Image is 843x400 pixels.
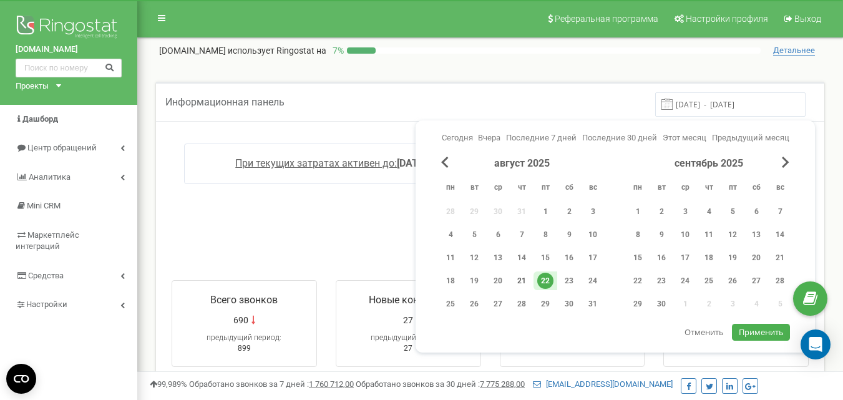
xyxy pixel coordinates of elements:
[228,46,326,56] span: использует Ringostat на
[561,203,577,220] div: 2
[581,225,605,244] div: вс 10 авг. 2025 г.
[210,294,278,306] span: Всего звонков
[514,296,530,312] div: 28
[626,248,650,267] div: пн 15 сент. 2025 г.
[801,329,831,359] div: Open Intercom Messenger
[582,133,657,142] span: Последние 30 дней
[486,271,510,290] div: ср 20 авг. 2025 г.
[699,179,718,198] abbr: четверг
[748,273,764,289] div: 27
[442,296,459,312] div: 25
[439,157,605,171] div: август 2025
[768,271,792,290] div: вс 28 сент. 2025 г.
[557,225,581,244] div: сб 9 авг. 2025 г.
[404,344,412,353] span: 27
[626,271,650,290] div: пн 22 сент. 2025 г.
[697,202,721,221] div: чт 4 сент. 2025 г.
[721,271,744,290] div: пт 26 сент. 2025 г.
[650,295,673,313] div: вт 30 сент. 2025 г.
[537,227,553,243] div: 8
[235,157,426,169] a: При текущих затратах активен до:[DATE]
[369,294,447,306] span: Новые контакты
[626,157,792,171] div: сентябрь 2025
[534,225,557,244] div: пт 8 авг. 2025 г.
[466,273,482,289] div: 19
[630,250,646,266] div: 15
[16,44,122,56] a: [DOMAIN_NAME]
[626,202,650,221] div: пн 1 сент. 2025 г.
[677,203,693,220] div: 3
[721,225,744,244] div: пт 12 сент. 2025 г.
[537,273,553,289] div: 22
[486,225,510,244] div: ср 6 авг. 2025 г.
[653,296,670,312] div: 30
[16,59,122,77] input: Поиск по номеру
[712,133,789,142] span: Предыдущий месяц
[724,227,741,243] div: 12
[673,202,697,221] div: ср 3 сент. 2025 г.
[663,133,706,142] span: Этот месяц
[772,273,788,289] div: 28
[630,227,646,243] div: 8
[653,203,670,220] div: 2
[561,296,577,312] div: 30
[534,248,557,267] div: пт 15 авг. 2025 г.
[626,295,650,313] div: пн 29 сент. 2025 г.
[585,227,601,243] div: 10
[150,379,187,389] span: 99,989%
[478,133,500,142] span: Вчера
[673,248,697,267] div: ср 17 сент. 2025 г.
[466,227,482,243] div: 5
[486,295,510,313] div: ср 27 авг. 2025 г.
[326,44,347,57] p: 7 %
[697,225,721,244] div: чт 11 сент. 2025 г.
[744,248,768,267] div: сб 20 сент. 2025 г.
[581,202,605,221] div: вс 3 авг. 2025 г.
[744,225,768,244] div: сб 13 сент. 2025 г.
[744,202,768,221] div: сб 6 сент. 2025 г.
[652,179,671,198] abbr: вторник
[16,230,79,251] span: Маркетплейс интеграций
[685,326,724,338] span: Отменить
[510,295,534,313] div: чт 28 авг. 2025 г.
[794,14,821,24] span: Выход
[439,271,462,290] div: пн 18 авг. 2025 г.
[16,12,122,44] img: Ringostat logo
[557,271,581,290] div: сб 23 авг. 2025 г.
[630,203,646,220] div: 1
[561,227,577,243] div: 9
[557,295,581,313] div: сб 30 авг. 2025 г.
[630,296,646,312] div: 29
[697,271,721,290] div: чт 25 сент. 2025 г.
[782,157,789,168] span: Next Month
[723,179,742,198] abbr: пятница
[189,379,354,389] span: Обработано звонков за 7 дней :
[581,295,605,313] div: вс 31 авг. 2025 г.
[534,271,557,290] div: пт 22 авг. 2025 г.
[748,250,764,266] div: 20
[701,227,717,243] div: 11
[439,225,462,244] div: пн 4 авг. 2025 г.
[490,227,506,243] div: 6
[773,46,815,56] span: Детальнее
[653,227,670,243] div: 9
[560,179,578,198] abbr: суббота
[510,248,534,267] div: чт 14 авг. 2025 г.
[676,179,694,198] abbr: среда
[534,295,557,313] div: пт 29 авг. 2025 г.
[768,248,792,267] div: вс 21 сент. 2025 г.
[585,203,601,220] div: 3
[510,271,534,290] div: чт 21 авг. 2025 г.
[490,250,506,266] div: 13
[439,295,462,313] div: пн 25 авг. 2025 г.
[650,225,673,244] div: вт 9 сент. 2025 г.
[768,225,792,244] div: вс 14 сент. 2025 г.
[235,157,397,169] span: При текущих затратах активен до:
[724,250,741,266] div: 19
[748,203,764,220] div: 6
[537,203,553,220] div: 1
[732,324,789,341] button: Применить
[514,273,530,289] div: 21
[557,202,581,221] div: сб 2 авг. 2025 г.
[721,202,744,221] div: пт 5 сент. 2025 г.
